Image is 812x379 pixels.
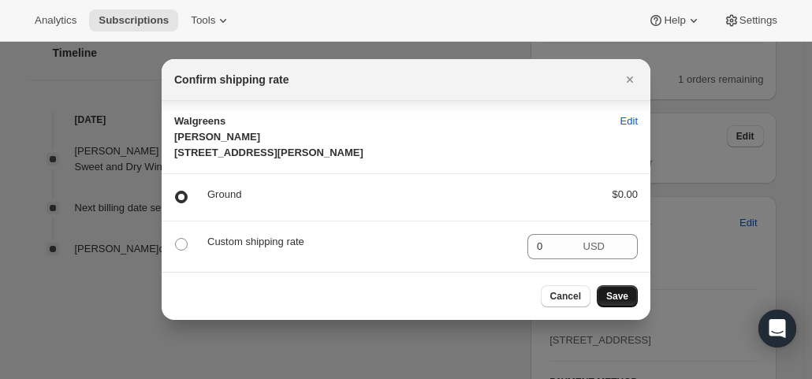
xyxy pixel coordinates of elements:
p: Custom shipping rate [207,234,515,250]
button: Tools [181,9,240,32]
button: Help [639,9,710,32]
p: Ground [207,187,587,203]
span: Analytics [35,14,76,27]
h2: Confirm shipping rate [174,72,289,87]
button: Close [619,69,641,91]
span: Walgreens [PERSON_NAME] [STREET_ADDRESS][PERSON_NAME] [174,115,363,158]
span: Subscriptions [99,14,169,27]
button: Settings [714,9,787,32]
button: Edit [611,109,647,134]
span: Tools [191,14,215,27]
button: Cancel [541,285,590,307]
span: Edit [620,113,638,129]
button: Subscriptions [89,9,178,32]
span: Help [664,14,685,27]
span: Save [606,290,628,303]
span: $0.00 [612,188,638,200]
span: Settings [739,14,777,27]
span: USD [583,240,605,252]
span: Cancel [550,290,581,303]
button: Analytics [25,9,86,32]
div: Open Intercom Messenger [758,310,796,347]
button: Save [597,285,638,307]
